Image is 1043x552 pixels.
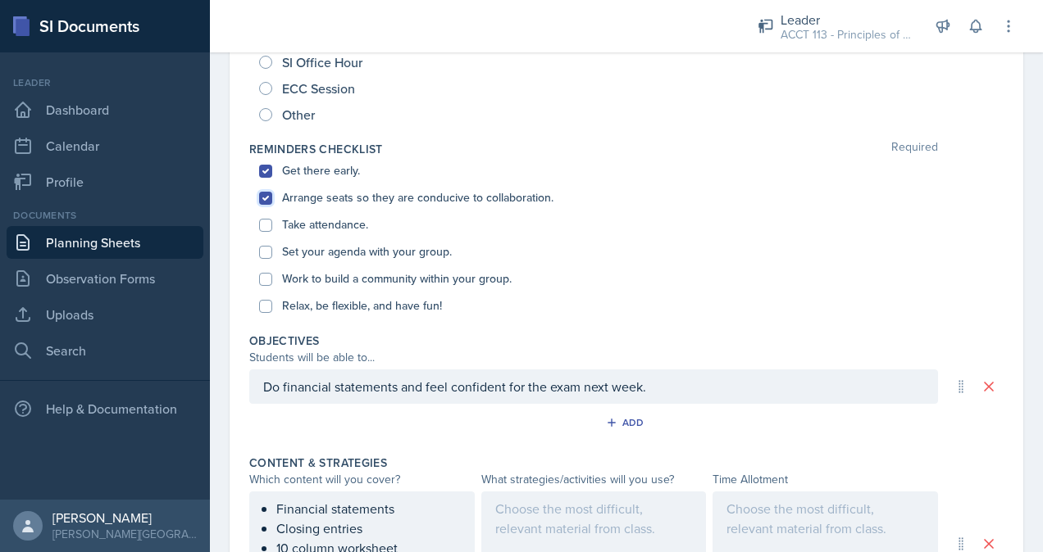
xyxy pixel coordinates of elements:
div: What strategies/activities will you use? [481,471,707,488]
label: Relax, be flexible, and have fun! [282,297,442,314]
label: Set your agenda with your group. [282,243,452,260]
div: Time Allotment [713,471,938,488]
a: Dashboard [7,93,203,126]
a: Uploads [7,298,203,331]
label: Take attendance. [282,216,368,233]
label: Content & Strategies [249,455,387,471]
div: [PERSON_NAME][GEOGRAPHIC_DATA] [52,526,197,542]
div: Which content will you cover? [249,471,475,488]
label: Reminders Checklist [249,141,383,157]
div: Leader [781,10,912,29]
a: Planning Sheets [7,226,203,259]
p: Closing entries [276,518,461,538]
label: Work to build a community within your group. [282,270,512,287]
p: Financial statements [276,499,461,518]
div: Documents [7,208,203,223]
div: Help & Documentation [7,392,203,425]
div: ACCT 113 - Principles of Accounting I / Fall 2025 [781,26,912,43]
div: [PERSON_NAME] [52,509,197,526]
a: Observation Forms [7,262,203,295]
label: Arrange seats so they are conducive to collaboration. [282,189,553,206]
span: Required [891,141,938,157]
span: ECC Session [282,80,355,97]
button: Add [600,410,654,435]
a: Search [7,334,203,367]
label: Get there early. [282,162,360,179]
a: Profile [7,165,203,198]
span: SI Office Hour [282,54,362,70]
div: Leader [7,75,203,90]
p: Do financial statements and feel confident for the exam next week. [263,377,924,396]
label: Objectives [249,333,320,349]
span: Other [282,106,315,123]
div: Students will be able to... [249,349,938,366]
div: Add [609,416,644,429]
a: Calendar [7,129,203,162]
